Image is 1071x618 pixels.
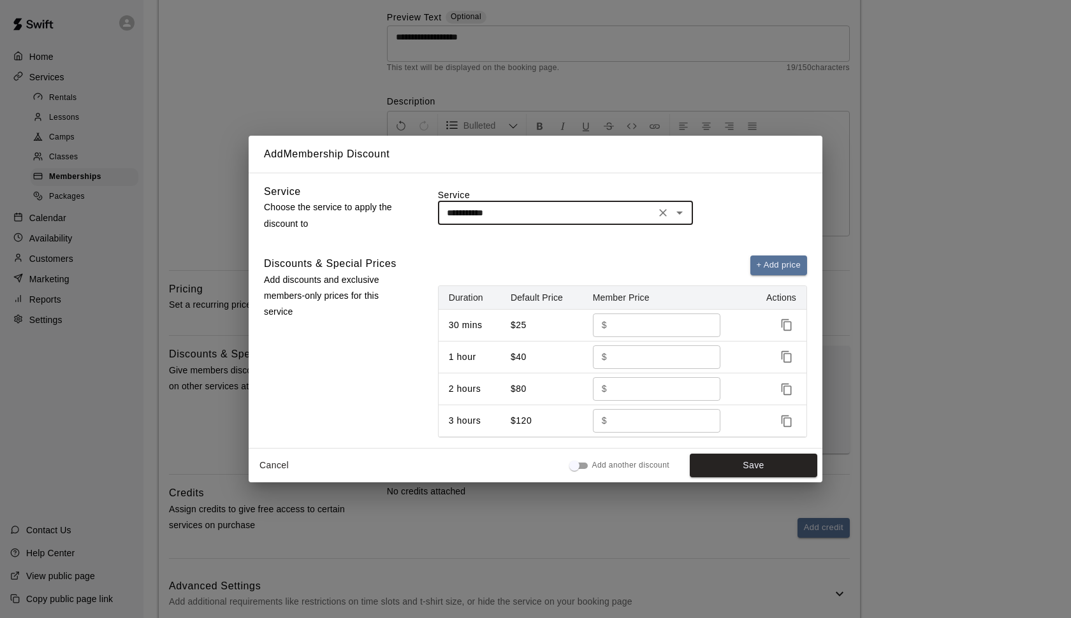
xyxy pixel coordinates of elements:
[750,255,808,275] button: + Add price
[671,204,688,222] button: Open
[511,414,572,428] p: $120
[690,454,817,477] button: Save
[777,347,796,366] button: Duplicate price
[777,315,796,334] button: Duplicate price
[511,350,572,364] p: $40
[592,459,669,472] span: Add another discount
[449,382,490,396] p: 2 hours
[449,350,490,364] p: 1 hour
[777,412,796,431] button: Duplicate price
[449,414,490,428] p: 3 hours
[264,183,301,200] h6: Service
[750,286,806,310] th: Actions
[602,382,607,396] p: $
[602,319,607,332] p: $
[511,319,572,332] p: $25
[602,350,607,364] p: $
[254,454,295,477] button: Cancel
[500,286,583,310] th: Default Price
[583,286,750,310] th: Member Price
[777,380,796,399] button: Duplicate price
[654,204,672,222] button: Clear
[439,286,500,310] th: Duration
[449,319,490,332] p: 30 mins
[438,189,807,201] label: Service
[511,382,572,396] p: $80
[264,199,405,231] p: Choose the service to apply the discount to
[264,272,405,320] p: Add discounts and exclusive members-only prices for this service
[249,136,822,173] h2: Add Membership Discount
[602,414,607,428] p: $
[264,255,397,272] h6: Discounts & Special Prices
